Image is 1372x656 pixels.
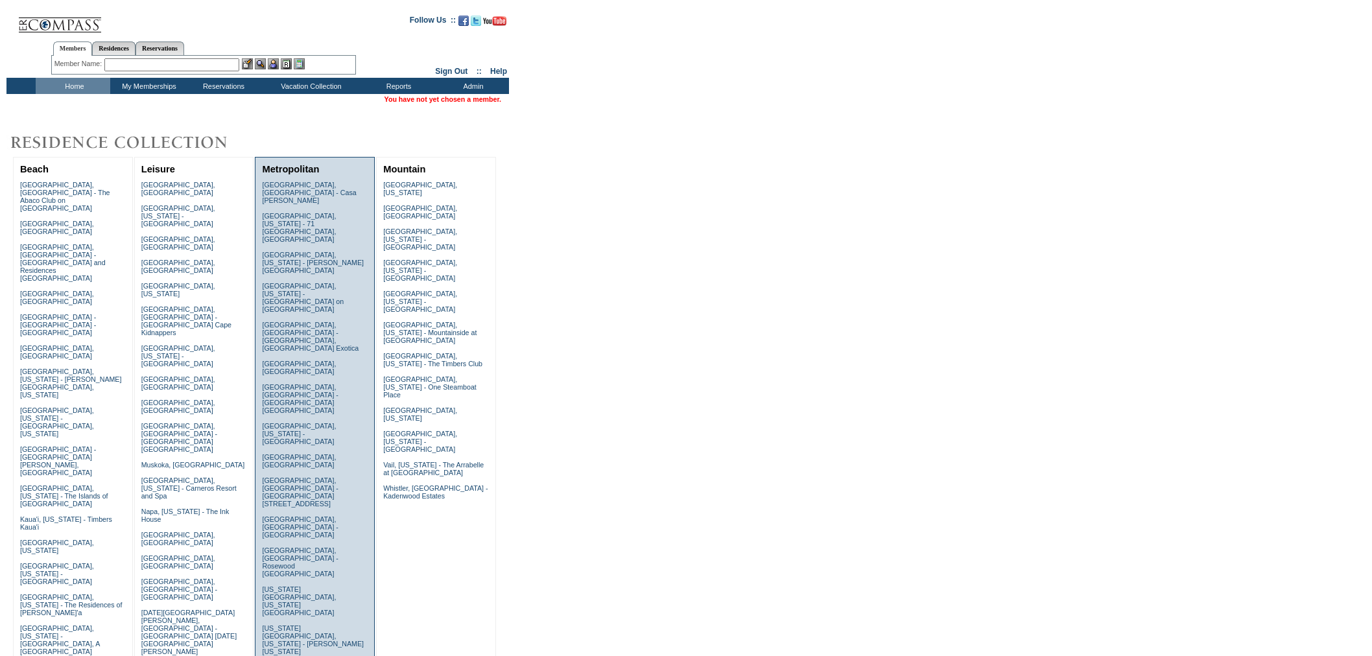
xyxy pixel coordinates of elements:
[20,539,94,554] a: [GEOGRAPHIC_DATA], [US_STATE]
[141,609,237,655] a: [DATE][GEOGRAPHIC_DATA][PERSON_NAME], [GEOGRAPHIC_DATA] - [GEOGRAPHIC_DATA] [DATE][GEOGRAPHIC_DAT...
[141,476,237,500] a: [GEOGRAPHIC_DATA], [US_STATE] - Carneros Resort and Spa
[383,181,457,196] a: [GEOGRAPHIC_DATA], [US_STATE]
[262,383,338,414] a: [GEOGRAPHIC_DATA], [GEOGRAPHIC_DATA] - [GEOGRAPHIC_DATA] [GEOGRAPHIC_DATA]
[471,16,481,26] img: Follow us on Twitter
[141,164,175,174] a: Leisure
[20,624,100,655] a: [GEOGRAPHIC_DATA], [US_STATE] - [GEOGRAPHIC_DATA], A [GEOGRAPHIC_DATA]
[490,67,507,76] a: Help
[259,78,360,94] td: Vacation Collection
[383,204,457,220] a: [GEOGRAPHIC_DATA], [GEOGRAPHIC_DATA]
[383,259,457,282] a: [GEOGRAPHIC_DATA], [US_STATE] - [GEOGRAPHIC_DATA]
[262,251,364,274] a: [GEOGRAPHIC_DATA], [US_STATE] - [PERSON_NAME][GEOGRAPHIC_DATA]
[20,164,49,174] a: Beach
[20,593,123,616] a: [GEOGRAPHIC_DATA], [US_STATE] - The Residences of [PERSON_NAME]'a
[92,41,136,55] a: Residences
[383,290,457,313] a: [GEOGRAPHIC_DATA], [US_STATE] - [GEOGRAPHIC_DATA]
[262,476,338,508] a: [GEOGRAPHIC_DATA], [GEOGRAPHIC_DATA] - [GEOGRAPHIC_DATA][STREET_ADDRESS]
[383,321,477,344] a: [GEOGRAPHIC_DATA], [US_STATE] - Mountainside at [GEOGRAPHIC_DATA]
[20,220,94,235] a: [GEOGRAPHIC_DATA], [GEOGRAPHIC_DATA]
[410,14,456,30] td: Follow Us ::
[141,235,215,251] a: [GEOGRAPHIC_DATA], [GEOGRAPHIC_DATA]
[458,16,469,26] img: Become our fan on Facebook
[262,282,344,313] a: [GEOGRAPHIC_DATA], [US_STATE] - [GEOGRAPHIC_DATA] on [GEOGRAPHIC_DATA]
[54,58,104,69] div: Member Name:
[141,554,215,570] a: [GEOGRAPHIC_DATA], [GEOGRAPHIC_DATA]
[262,360,336,375] a: [GEOGRAPHIC_DATA], [GEOGRAPHIC_DATA]
[141,259,215,274] a: [GEOGRAPHIC_DATA], [GEOGRAPHIC_DATA]
[384,95,501,103] span: You have not yet chosen a member.
[262,212,336,243] a: [GEOGRAPHIC_DATA], [US_STATE] - 71 [GEOGRAPHIC_DATA], [GEOGRAPHIC_DATA]
[185,78,259,94] td: Reservations
[262,515,338,539] a: [GEOGRAPHIC_DATA], [GEOGRAPHIC_DATA] - [GEOGRAPHIC_DATA]
[435,67,467,76] a: Sign Out
[383,406,457,422] a: [GEOGRAPHIC_DATA], [US_STATE]
[20,243,106,282] a: [GEOGRAPHIC_DATA], [GEOGRAPHIC_DATA] - [GEOGRAPHIC_DATA] and Residences [GEOGRAPHIC_DATA]
[20,406,94,438] a: [GEOGRAPHIC_DATA], [US_STATE] - [GEOGRAPHIC_DATA], [US_STATE]
[20,313,96,336] a: [GEOGRAPHIC_DATA] - [GEOGRAPHIC_DATA] - [GEOGRAPHIC_DATA]
[383,164,425,174] a: Mountain
[360,78,434,94] td: Reports
[110,78,185,94] td: My Memberships
[262,453,336,469] a: [GEOGRAPHIC_DATA], [GEOGRAPHIC_DATA]
[20,484,108,508] a: [GEOGRAPHIC_DATA], [US_STATE] - The Islands of [GEOGRAPHIC_DATA]
[262,422,336,445] a: [GEOGRAPHIC_DATA], [US_STATE] - [GEOGRAPHIC_DATA]
[20,344,94,360] a: [GEOGRAPHIC_DATA], [GEOGRAPHIC_DATA]
[141,422,217,453] a: [GEOGRAPHIC_DATA], [GEOGRAPHIC_DATA] - [GEOGRAPHIC_DATA] [GEOGRAPHIC_DATA]
[383,461,484,476] a: Vail, [US_STATE] - The Arrabelle at [GEOGRAPHIC_DATA]
[141,282,215,298] a: [GEOGRAPHIC_DATA], [US_STATE]
[141,399,215,414] a: [GEOGRAPHIC_DATA], [GEOGRAPHIC_DATA]
[141,531,215,546] a: [GEOGRAPHIC_DATA], [GEOGRAPHIC_DATA]
[18,6,102,33] img: Compass Home
[262,546,338,578] a: [GEOGRAPHIC_DATA], [GEOGRAPHIC_DATA] - Rosewood [GEOGRAPHIC_DATA]
[6,130,259,156] img: Destinations by Exclusive Resorts
[383,352,482,368] a: [GEOGRAPHIC_DATA], [US_STATE] - The Timbers Club
[141,508,230,523] a: Napa, [US_STATE] - The Ink House
[20,290,94,305] a: [GEOGRAPHIC_DATA], [GEOGRAPHIC_DATA]
[383,484,488,500] a: Whistler, [GEOGRAPHIC_DATA] - Kadenwood Estates
[242,58,253,69] img: b_edit.gif
[20,515,112,531] a: Kaua'i, [US_STATE] - Timbers Kaua'i
[294,58,305,69] img: b_calculator.gif
[281,58,292,69] img: Reservations
[20,368,122,399] a: [GEOGRAPHIC_DATA], [US_STATE] - [PERSON_NAME][GEOGRAPHIC_DATA], [US_STATE]
[136,41,184,55] a: Reservations
[262,585,336,616] a: [US_STATE][GEOGRAPHIC_DATA], [US_STATE][GEOGRAPHIC_DATA]
[268,58,279,69] img: Impersonate
[483,19,506,27] a: Subscribe to our YouTube Channel
[255,58,266,69] img: View
[141,578,217,601] a: [GEOGRAPHIC_DATA], [GEOGRAPHIC_DATA] - [GEOGRAPHIC_DATA]
[262,624,364,655] a: [US_STATE][GEOGRAPHIC_DATA], [US_STATE] - [PERSON_NAME] [US_STATE]
[141,375,215,391] a: [GEOGRAPHIC_DATA], [GEOGRAPHIC_DATA]
[20,445,96,476] a: [GEOGRAPHIC_DATA] - [GEOGRAPHIC_DATA][PERSON_NAME], [GEOGRAPHIC_DATA]
[141,344,215,368] a: [GEOGRAPHIC_DATA], [US_STATE] - [GEOGRAPHIC_DATA]
[383,430,457,453] a: [GEOGRAPHIC_DATA], [US_STATE] - [GEOGRAPHIC_DATA]
[471,19,481,27] a: Follow us on Twitter
[53,41,93,56] a: Members
[434,78,509,94] td: Admin
[141,461,244,469] a: Muskoka, [GEOGRAPHIC_DATA]
[458,19,469,27] a: Become our fan on Facebook
[20,181,110,212] a: [GEOGRAPHIC_DATA], [GEOGRAPHIC_DATA] - The Abaco Club on [GEOGRAPHIC_DATA]
[383,375,477,399] a: [GEOGRAPHIC_DATA], [US_STATE] - One Steamboat Place
[141,305,231,336] a: [GEOGRAPHIC_DATA], [GEOGRAPHIC_DATA] - [GEOGRAPHIC_DATA] Cape Kidnappers
[383,228,457,251] a: [GEOGRAPHIC_DATA], [US_STATE] - [GEOGRAPHIC_DATA]
[36,78,110,94] td: Home
[141,181,215,196] a: [GEOGRAPHIC_DATA], [GEOGRAPHIC_DATA]
[483,16,506,26] img: Subscribe to our YouTube Channel
[262,164,319,174] a: Metropolitan
[262,181,356,204] a: [GEOGRAPHIC_DATA], [GEOGRAPHIC_DATA] - Casa [PERSON_NAME]
[262,321,359,352] a: [GEOGRAPHIC_DATA], [GEOGRAPHIC_DATA] - [GEOGRAPHIC_DATA], [GEOGRAPHIC_DATA] Exotica
[6,19,17,20] img: i.gif
[141,204,215,228] a: [GEOGRAPHIC_DATA], [US_STATE] - [GEOGRAPHIC_DATA]
[20,562,94,585] a: [GEOGRAPHIC_DATA], [US_STATE] - [GEOGRAPHIC_DATA]
[477,67,482,76] span: ::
